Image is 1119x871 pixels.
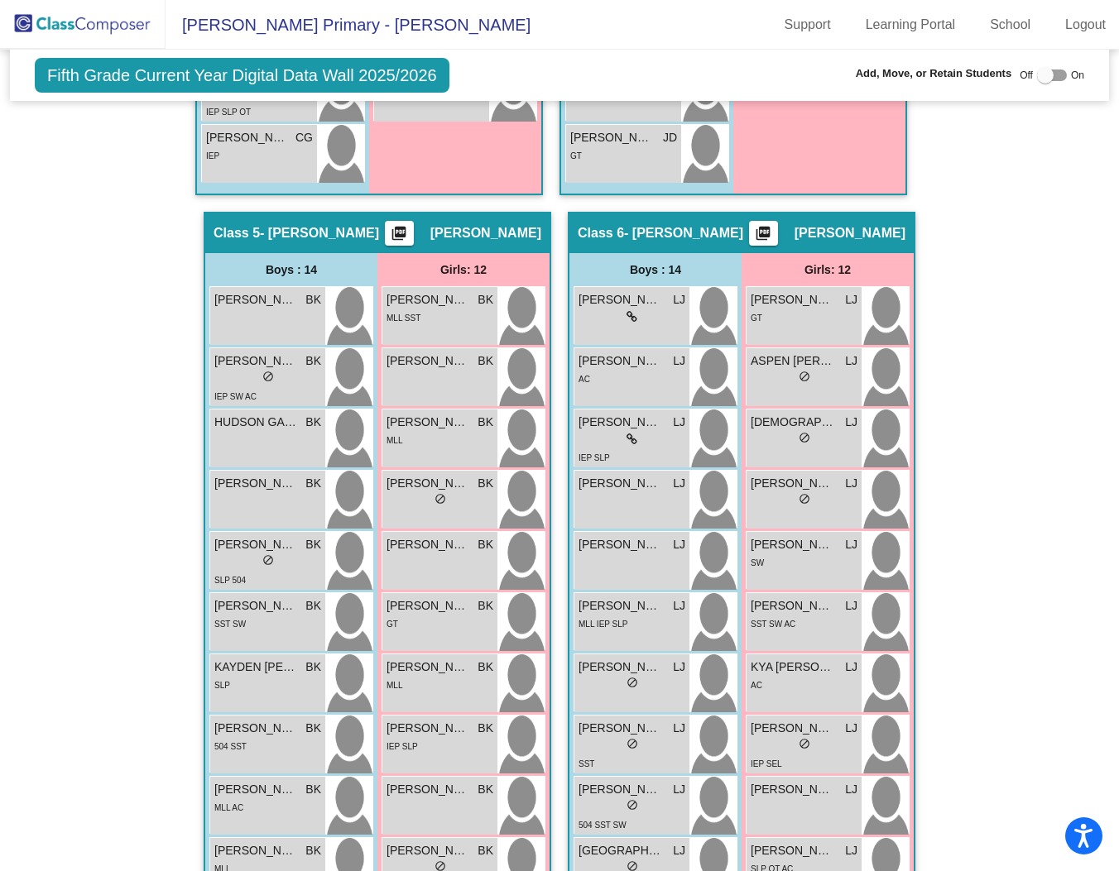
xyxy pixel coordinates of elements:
[295,129,313,146] span: CG
[673,658,685,676] span: LJ
[478,352,493,370] span: BK
[751,313,762,323] span: GT
[206,129,289,146] span: [PERSON_NAME]
[478,781,493,798] span: BK
[845,352,857,370] span: LJ
[751,558,764,567] span: SW
[262,371,274,382] span: do_not_disturb_alt
[673,720,685,737] span: LJ
[305,781,321,798] span: BK
[751,536,833,553] span: [PERSON_NAME]
[478,720,493,737] span: BK
[478,414,493,431] span: BK
[305,414,321,431] span: BK
[478,475,493,492] span: BK
[845,720,857,737] span: LJ
[579,536,661,553] span: [PERSON_NAME]
[579,658,661,676] span: [PERSON_NAME]
[627,799,638,811] span: do_not_disturb_alt
[751,781,833,798] span: [PERSON_NAME]
[579,597,661,615] span: [PERSON_NAME]
[478,842,493,859] span: BK
[751,414,833,431] span: [DEMOGRAPHIC_DATA][PERSON_NAME]
[749,221,778,246] button: Print Students Details
[977,12,1044,38] a: School
[389,225,409,248] mat-icon: picture_as_pdf
[1020,68,1033,83] span: Off
[673,475,685,492] span: LJ
[569,253,742,286] div: Boys : 14
[305,536,321,553] span: BK
[214,720,297,737] span: [PERSON_NAME]
[305,842,321,859] span: BK
[845,658,857,676] span: LJ
[663,129,677,146] span: JD
[305,658,321,676] span: BK
[673,291,685,309] span: LJ
[579,842,661,859] span: [GEOGRAPHIC_DATA]
[570,129,653,146] span: [PERSON_NAME]
[387,842,469,859] span: [PERSON_NAME]
[214,742,247,751] span: 504 SST
[387,536,469,553] span: [PERSON_NAME]
[579,759,594,768] span: SST
[35,58,449,93] span: Fifth Grade Current Year Digital Data Wall 2025/2026
[742,253,914,286] div: Girls: 12
[579,720,661,737] span: [PERSON_NAME]
[478,658,493,676] span: BK
[799,738,810,749] span: do_not_disturb_alt
[570,151,582,160] span: GT
[673,781,685,798] span: LJ
[260,225,379,242] span: - [PERSON_NAME]
[673,536,685,553] span: LJ
[387,291,469,309] span: [PERSON_NAME]
[579,291,661,309] span: [PERSON_NAME]
[305,597,321,615] span: BK
[579,352,661,370] span: [PERSON_NAME]
[751,620,795,629] span: SST SW AC
[624,225,743,242] span: - [PERSON_NAME]
[305,352,321,370] span: BK
[387,742,418,751] span: IEP SLP
[751,475,833,492] span: [PERSON_NAME]
[751,291,833,309] span: [PERSON_NAME]
[673,842,685,859] span: LJ
[799,493,810,505] span: do_not_disturb_alt
[845,781,857,798] span: LJ
[856,65,1012,82] span: Add, Move, or Retain Students
[387,681,402,690] span: MLL
[214,803,243,812] span: MLL AC
[305,475,321,492] span: BK
[206,151,219,160] span: IEP
[627,677,638,688] span: do_not_disturb_alt
[206,108,251,117] span: IEP SLP OT
[305,291,321,309] span: BK
[214,658,297,676] span: KAYDEN [PERSON_NAME]
[387,781,469,798] span: [PERSON_NAME]
[478,291,493,309] span: BK
[385,221,414,246] button: Print Students Details
[214,597,297,615] span: [PERSON_NAME]
[387,597,469,615] span: [PERSON_NAME]
[673,597,685,615] span: LJ
[214,620,246,629] span: SST SW
[579,821,627,830] span: 504 SST SW
[845,842,857,859] span: LJ
[1052,12,1119,38] a: Logout
[214,291,297,309] span: [PERSON_NAME]
[753,225,773,248] mat-icon: picture_as_pdf
[751,842,833,859] span: [PERSON_NAME]
[579,475,661,492] span: [PERSON_NAME]
[579,375,590,384] span: AC
[771,12,844,38] a: Support
[387,414,469,431] span: [PERSON_NAME]
[214,536,297,553] span: [PERSON_NAME]
[214,842,297,859] span: [PERSON_NAME]
[799,371,810,382] span: do_not_disturb_alt
[751,759,782,768] span: IEP SEL
[430,225,541,242] span: [PERSON_NAME]
[435,493,446,505] span: do_not_disturb_alt
[751,597,833,615] span: [PERSON_NAME]
[751,720,833,737] span: [PERSON_NAME]
[387,658,469,676] span: [PERSON_NAME]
